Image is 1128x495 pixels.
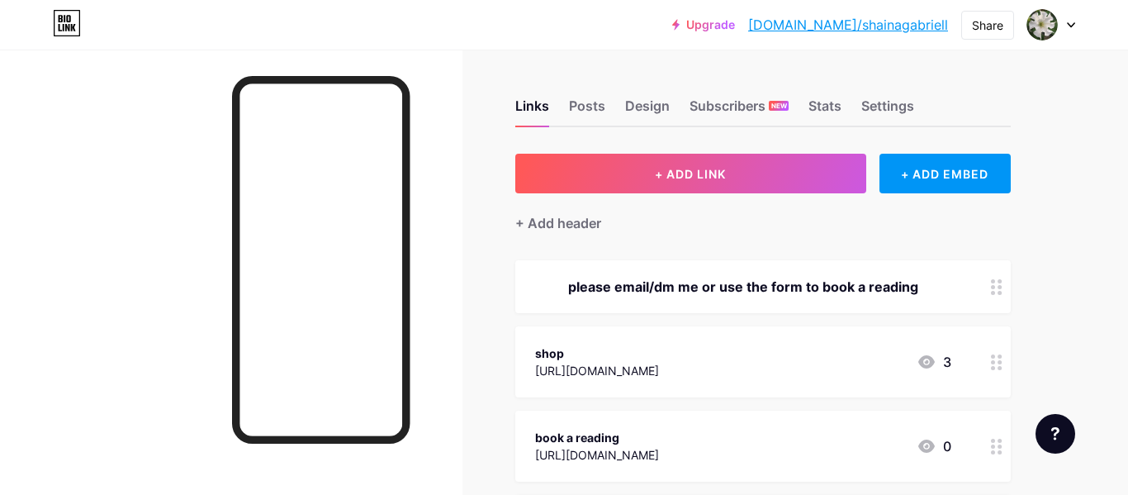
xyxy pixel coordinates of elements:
img: shainagabriell [1026,9,1058,40]
span: + ADD LINK [655,167,726,181]
div: please email/dm me or use the form to book a reading [535,277,951,297]
div: Posts [569,96,605,126]
div: [URL][DOMAIN_NAME] [535,362,659,379]
div: Links [515,96,549,126]
div: shop [535,345,659,362]
div: 0 [917,436,951,456]
div: [URL][DOMAIN_NAME] [535,446,659,464]
button: + ADD LINK [515,154,866,193]
div: Design [625,96,670,126]
a: [DOMAIN_NAME]/shainagabriell [748,15,948,35]
div: + ADD EMBED [879,154,1011,193]
div: 3 [917,352,951,372]
div: Stats [808,96,841,126]
div: Settings [861,96,914,126]
a: Upgrade [672,18,735,31]
div: Subscribers [690,96,789,126]
div: book a reading [535,429,659,446]
div: Share [972,17,1003,34]
span: NEW [771,101,787,111]
div: + Add header [515,213,601,233]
